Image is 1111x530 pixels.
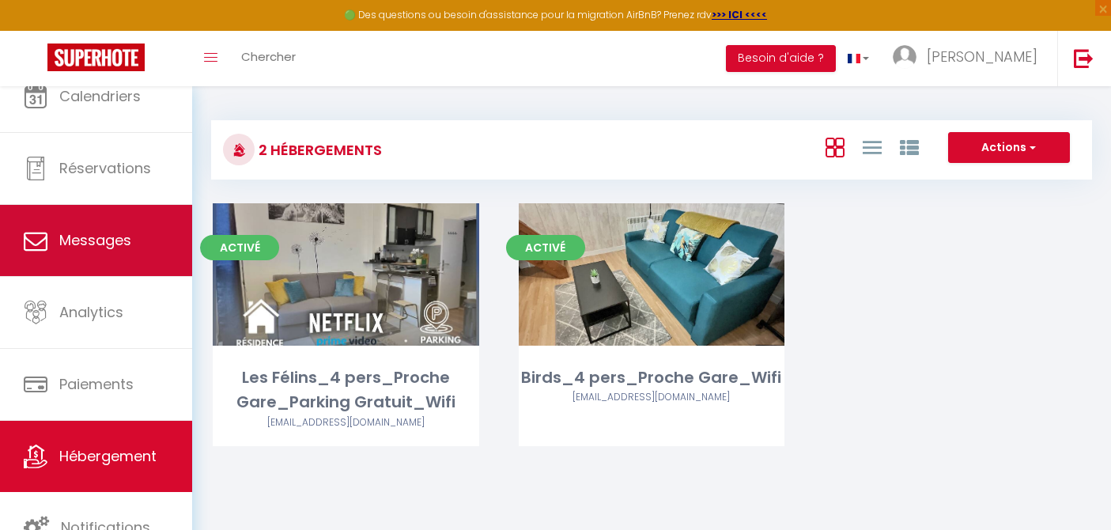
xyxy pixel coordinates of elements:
button: Besoin d'aide ? [726,45,836,72]
span: Activé [200,235,279,260]
img: Super Booking [47,44,145,71]
a: Vue en Box [826,134,845,160]
span: [PERSON_NAME] [927,47,1037,66]
a: Vue en Liste [863,134,882,160]
span: Analytics [59,302,123,322]
a: >>> ICI <<<< [712,8,767,21]
div: Airbnb [519,390,785,405]
a: ... [PERSON_NAME] [881,31,1057,86]
span: Messages [59,230,131,250]
a: Chercher [229,31,308,86]
span: Activé [506,235,585,260]
img: logout [1074,48,1094,68]
div: Airbnb [213,415,479,430]
span: Paiements [59,374,134,394]
span: Hébergement [59,446,157,466]
button: Actions [948,132,1070,164]
span: Calendriers [59,86,141,106]
a: Vue par Groupe [900,134,919,160]
h3: 2 Hébergements [255,132,382,168]
div: Les Félins_4 pers_Proche Gare_Parking Gratuit_Wifi [213,365,479,415]
div: Birds_4 pers_Proche Gare_Wifi [519,365,785,390]
span: Réservations [59,158,151,178]
img: ... [893,45,916,69]
span: Chercher [241,48,296,65]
